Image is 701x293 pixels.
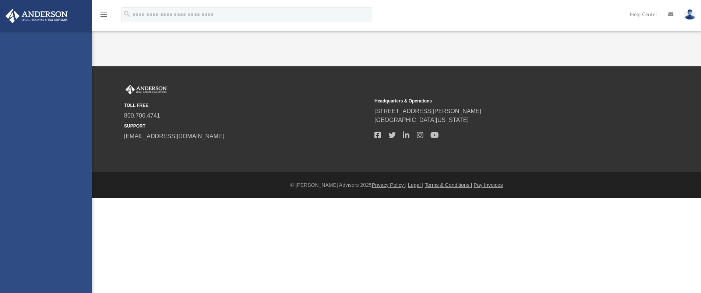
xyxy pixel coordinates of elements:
a: Legal | [408,182,423,188]
img: User Pic [684,9,695,20]
a: [EMAIL_ADDRESS][DOMAIN_NAME] [124,133,224,139]
a: Privacy Policy | [372,182,407,188]
img: Anderson Advisors Platinum Portal [124,85,168,94]
i: search [123,10,131,18]
small: TOLL FREE [124,102,369,109]
a: 800.706.4741 [124,112,160,119]
small: Headquarters & Operations [374,98,620,104]
small: SUPPORT [124,123,369,129]
i: menu [99,10,108,19]
a: menu [99,14,108,19]
a: [STREET_ADDRESS][PERSON_NAME] [374,108,481,114]
a: [GEOGRAPHIC_DATA][US_STATE] [374,117,469,123]
div: © [PERSON_NAME] Advisors 2025 [92,181,701,189]
a: Terms & Conditions | [425,182,472,188]
a: Pay Invoices [473,182,503,188]
img: Anderson Advisors Platinum Portal [3,9,70,23]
